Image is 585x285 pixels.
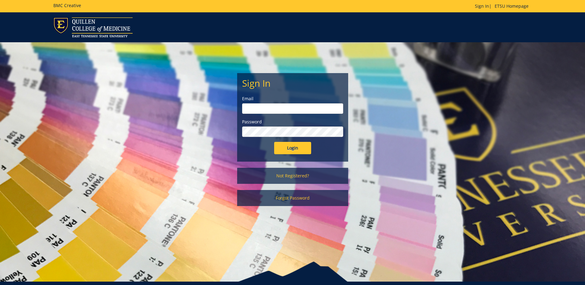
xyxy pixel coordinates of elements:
[53,17,133,37] img: ETSU logo
[475,3,489,9] a: Sign In
[53,3,81,8] h5: BMC Creative
[492,3,532,9] a: ETSU Homepage
[274,142,311,154] input: Login
[242,96,343,102] label: Email
[237,168,348,184] a: Not Registered?
[237,190,348,206] a: Forgot Password
[475,3,532,9] p: |
[242,119,343,125] label: Password
[242,78,343,88] h2: Sign In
